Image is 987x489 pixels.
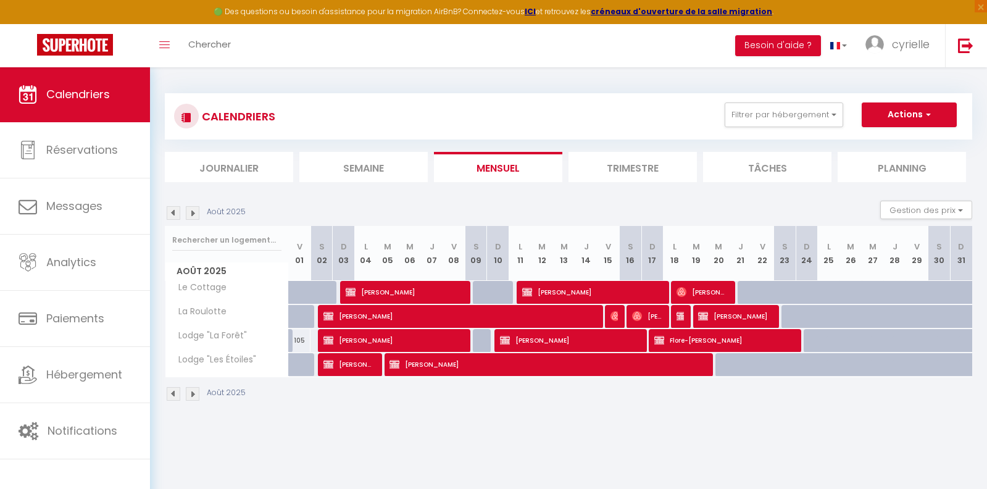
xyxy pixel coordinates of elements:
[538,241,546,253] abbr: M
[752,226,774,281] th: 22
[560,241,568,253] abbr: M
[958,38,973,53] img: logout
[892,36,930,52] span: cyrielle
[928,226,950,281] th: 30
[473,241,479,253] abbr: S
[525,6,536,17] a: ICI
[839,226,862,281] th: 26
[323,328,464,352] span: [PERSON_NAME]
[649,241,656,253] abbr: D
[522,280,663,304] span: [PERSON_NAME]
[610,304,618,328] span: [PERSON_NAME]
[773,226,796,281] th: 23
[188,38,231,51] span: Chercher
[869,241,877,253] abbr: M
[443,226,465,281] th: 08
[725,102,843,127] button: Filtrer par hébergement
[389,353,708,376] span: [PERSON_NAME]
[641,226,664,281] th: 17
[673,241,677,253] abbr: L
[884,226,906,281] th: 28
[199,102,275,130] h3: CALENDRIERS
[323,353,375,376] span: [PERSON_NAME]
[591,6,772,17] a: créneaux d'ouverture de la salle migration
[384,241,391,253] abbr: M
[167,329,250,343] span: Lodge "La Forêt"
[421,226,443,281] th: 07
[893,241,897,253] abbr: J
[677,280,728,304] span: [PERSON_NAME]
[818,226,840,281] th: 25
[46,367,122,382] span: Hébergement
[950,226,972,281] th: 31
[346,280,464,304] span: [PERSON_NAME]
[654,328,795,352] span: Flore-[PERSON_NAME]
[632,304,662,328] span: [PERSON_NAME]
[914,241,920,253] abbr: V
[167,281,230,295] span: Le Cottage
[495,241,501,253] abbr: D
[862,226,884,281] th: 27
[465,226,487,281] th: 09
[10,5,47,42] button: Ouvrir le widget de chat LiveChat
[48,423,117,438] span: Notifications
[46,311,104,326] span: Paiements
[598,226,620,281] th: 15
[804,241,810,253] abbr: D
[46,254,96,270] span: Analytics
[207,206,246,218] p: Août 2025
[430,241,435,253] abbr: J
[377,226,399,281] th: 05
[165,152,293,182] li: Journalier
[827,241,831,253] abbr: L
[319,241,325,253] abbr: S
[179,24,240,67] a: Chercher
[703,152,831,182] li: Tâches
[341,241,347,253] abbr: D
[856,24,945,67] a: ... cyrielle
[693,241,700,253] abbr: M
[500,328,641,352] span: [PERSON_NAME]
[487,226,509,281] th: 10
[509,226,531,281] th: 11
[167,353,259,367] span: Lodge "Les Étoiles"
[207,387,246,399] p: Août 2025
[847,241,854,253] abbr: M
[297,241,302,253] abbr: V
[172,229,281,251] input: Rechercher un logement...
[738,241,743,253] abbr: J
[664,226,686,281] th: 18
[677,304,684,328] span: [PERSON_NAME]
[838,152,966,182] li: Planning
[796,226,818,281] th: 24
[936,241,942,253] abbr: S
[165,262,288,280] span: Août 2025
[333,226,355,281] th: 03
[399,226,421,281] th: 06
[289,329,311,352] div: 105
[685,226,707,281] th: 19
[880,201,972,219] button: Gestion des prix
[451,241,457,253] abbr: V
[434,152,562,182] li: Mensuel
[619,226,641,281] th: 16
[518,241,522,253] abbr: L
[289,226,311,281] th: 01
[606,241,611,253] abbr: V
[906,226,928,281] th: 29
[323,304,598,328] span: [PERSON_NAME]
[364,241,368,253] abbr: L
[782,241,788,253] abbr: S
[715,241,722,253] abbr: M
[865,35,884,54] img: ...
[355,226,377,281] th: 04
[760,241,765,253] abbr: V
[37,34,113,56] img: Super Booking
[531,226,553,281] th: 12
[46,86,110,102] span: Calendriers
[406,241,414,253] abbr: M
[958,241,964,253] abbr: D
[46,142,118,157] span: Réservations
